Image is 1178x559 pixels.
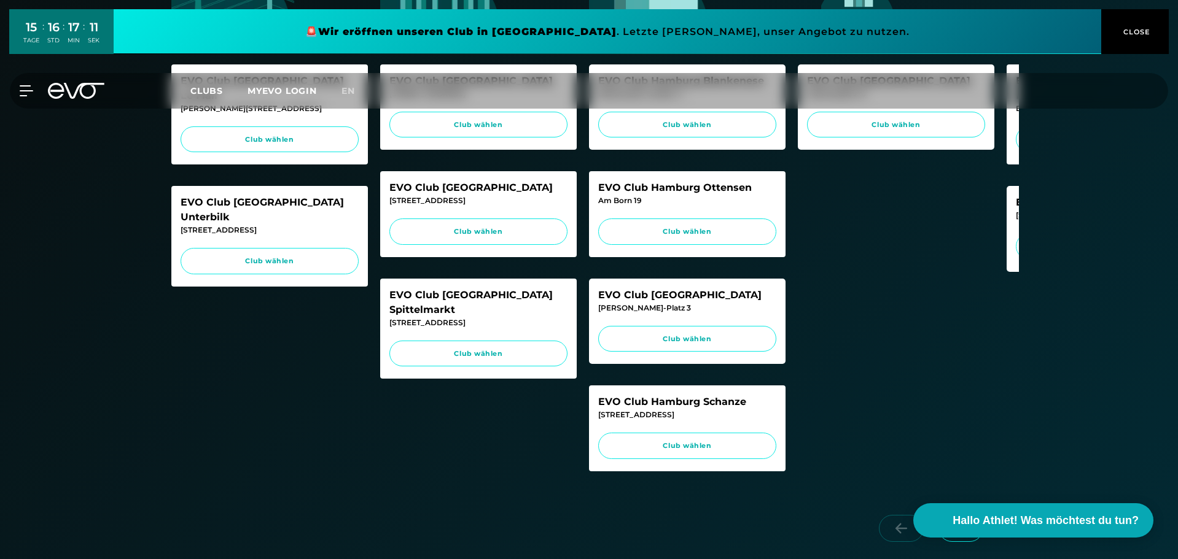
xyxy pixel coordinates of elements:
[68,36,80,45] div: MIN
[42,20,44,52] div: :
[389,218,568,245] a: Club wählen
[181,225,359,236] div: [STREET_ADDRESS]
[47,18,60,36] div: 16
[598,288,776,303] div: EVO Club [GEOGRAPHIC_DATA]
[192,256,347,266] span: Club wählen
[190,85,223,96] span: Clubs
[389,180,568,195] div: EVO Club [GEOGRAPHIC_DATA]
[598,303,776,314] div: [PERSON_NAME]-Platz 3
[181,126,359,153] a: Club wählen
[610,441,765,451] span: Club wählen
[598,395,776,409] div: EVO Club Hamburg Schanze
[190,85,248,96] a: Clubs
[807,112,985,138] a: Club wählen
[63,20,64,52] div: :
[341,85,355,96] span: en
[953,512,1139,529] span: Hallo Athlet! Was möchtest du tun?
[68,18,80,36] div: 17
[83,20,85,52] div: :
[598,433,776,459] a: Club wählen
[341,84,370,98] a: en
[181,248,359,274] a: Club wählen
[389,112,568,138] a: Club wählen
[389,195,568,206] div: [STREET_ADDRESS]
[401,226,556,237] span: Club wählen
[610,226,765,237] span: Club wählen
[598,326,776,352] a: Club wählen
[389,317,568,328] div: [STREET_ADDRESS]
[401,349,556,359] span: Club wählen
[401,120,556,130] span: Club wählen
[610,334,765,344] span: Club wählen
[913,503,1153,538] button: Hallo Athlet! Was möchtest du tun?
[819,120,973,130] span: Club wählen
[88,36,99,45] div: SEK
[389,341,568,367] a: Club wählen
[47,36,60,45] div: STD
[598,112,776,138] a: Club wählen
[389,288,568,317] div: EVO Club [GEOGRAPHIC_DATA] Spittelmarkt
[1120,26,1150,37] span: CLOSE
[88,18,99,36] div: 11
[181,195,359,225] div: EVO Club [GEOGRAPHIC_DATA] Unterbilk
[598,409,776,420] div: [STREET_ADDRESS]
[610,120,765,130] span: Club wählen
[598,180,776,195] div: EVO Club Hamburg Ottensen
[192,134,347,145] span: Club wählen
[23,18,39,36] div: 15
[598,195,776,206] div: Am Born 19
[1101,9,1169,54] button: CLOSE
[248,85,317,96] a: MYEVO LOGIN
[598,218,776,245] a: Club wählen
[23,36,39,45] div: TAGE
